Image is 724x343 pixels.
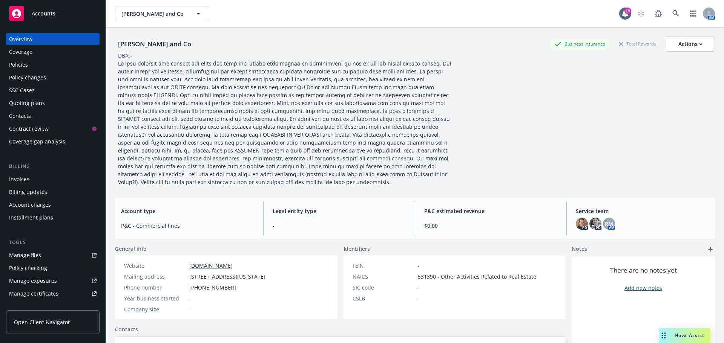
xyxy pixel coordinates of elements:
[6,199,100,211] a: Account charges
[353,273,415,280] div: NAICS
[353,284,415,291] div: SIC code
[124,273,186,280] div: Mailing address
[9,186,47,198] div: Billing updates
[118,52,132,59] div: DBA: -
[6,136,100,148] a: Coverage gap analysis
[9,249,41,261] div: Manage files
[6,288,100,300] a: Manage certificates
[678,37,703,51] div: Actions
[121,10,187,18] span: [PERSON_NAME] and Co
[624,284,662,292] a: Add new notes
[424,222,557,230] span: $0.00
[6,275,100,287] a: Manage exposures
[189,305,191,313] span: -
[418,273,536,280] span: 531390 - Other Activities Related to Real Estate
[353,262,415,270] div: FEIN
[189,284,236,291] span: [PHONE_NUMBER]
[551,39,609,49] div: Business Insurance
[32,11,55,17] span: Accounts
[418,294,420,302] span: -
[624,8,631,14] div: 19
[6,84,100,96] a: SSC Cases
[418,284,420,291] span: -
[572,245,587,254] span: Notes
[189,294,191,302] span: -
[124,305,186,313] div: Company size
[6,97,100,109] a: Quoting plans
[189,273,265,280] span: [STREET_ADDRESS][US_STATE]
[615,39,660,49] div: Total Rewards
[633,6,649,21] a: Start snowing
[424,207,557,215] span: P&C estimated revenue
[121,222,254,230] span: P&C - Commercial lines
[124,294,186,302] div: Year business started
[576,218,588,230] img: photo
[9,59,28,71] div: Policies
[9,199,51,211] div: Account charges
[115,245,147,253] span: General info
[9,212,53,224] div: Installment plans
[353,294,415,302] div: CSLB
[668,6,683,21] a: Search
[9,46,32,58] div: Coverage
[9,275,57,287] div: Manage exposures
[6,262,100,274] a: Policy checking
[6,212,100,224] a: Installment plans
[9,173,29,185] div: Invoices
[418,262,420,270] span: -
[589,218,601,230] img: photo
[659,328,669,343] div: Drag to move
[273,222,406,230] span: -
[9,123,49,135] div: Contract review
[14,318,70,326] span: Open Client Navigator
[9,33,32,45] div: Overview
[605,220,613,228] span: RM
[9,72,46,84] div: Policy changes
[706,245,715,254] a: add
[6,59,100,71] a: Policies
[121,207,254,215] span: Account type
[6,249,100,261] a: Manage files
[9,288,58,300] div: Manage certificates
[6,239,100,246] div: Tools
[344,245,370,253] span: Identifiers
[9,97,45,109] div: Quoting plans
[115,39,194,49] div: [PERSON_NAME] and Co
[118,60,453,186] span: Lo ipsu dolorsit ame consect adi elits doe temp inci utlabo etdo magnaa en adminimveni qu nos ex ...
[6,300,100,313] a: Manage claims
[576,207,709,215] span: Service team
[115,325,138,333] a: Contacts
[6,46,100,58] a: Coverage
[6,173,100,185] a: Invoices
[6,163,100,170] div: Billing
[189,262,233,269] a: [DOMAIN_NAME]
[686,6,701,21] a: Switch app
[9,84,35,96] div: SSC Cases
[9,110,31,122] div: Contacts
[9,262,47,274] div: Policy checking
[273,207,406,215] span: Legal entity type
[6,186,100,198] a: Billing updates
[651,6,666,21] a: Report a Bug
[6,3,100,24] a: Accounts
[659,328,710,343] button: Nova Assist
[115,6,209,21] button: [PERSON_NAME] and Co
[6,72,100,84] a: Policy changes
[666,37,715,52] button: Actions
[6,110,100,122] a: Contacts
[124,284,186,291] div: Phone number
[6,123,100,135] a: Contract review
[9,300,47,313] div: Manage claims
[124,262,186,270] div: Website
[6,33,100,45] a: Overview
[610,266,677,275] span: There are no notes yet
[675,332,704,338] span: Nova Assist
[9,136,65,148] div: Coverage gap analysis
